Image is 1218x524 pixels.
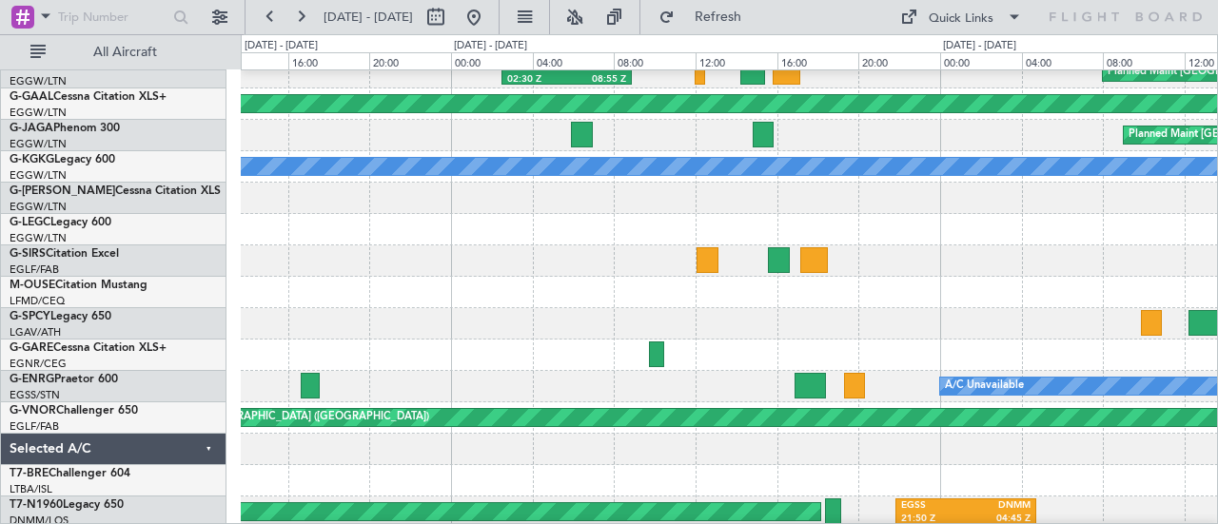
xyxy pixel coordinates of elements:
[10,185,115,197] span: G-[PERSON_NAME]
[614,52,696,69] div: 08:00
[10,280,55,291] span: M-OUSE
[49,46,201,59] span: All Aircraft
[21,37,206,68] button: All Aircraft
[129,403,429,432] div: Planned Maint [GEOGRAPHIC_DATA] ([GEOGRAPHIC_DATA])
[10,154,54,165] span: G-KGKG
[696,52,777,69] div: 12:00
[945,372,1024,400] div: A/C Unavailable
[10,499,63,511] span: T7-N1960
[288,52,370,69] div: 16:00
[10,374,54,385] span: G-ENRG
[10,342,167,354] a: G-GARECessna Citation XLS+
[206,52,288,69] div: 12:00
[451,52,533,69] div: 00:00
[10,168,67,183] a: EGGW/LTN
[10,482,52,496] a: LTBA/ISL
[10,91,53,103] span: G-GAAL
[10,185,221,197] a: G-[PERSON_NAME]Cessna Citation XLS
[10,499,124,511] a: T7-N1960Legacy 650
[943,38,1016,54] div: [DATE] - [DATE]
[10,468,49,479] span: T7-BRE
[966,499,1031,513] div: DNMM
[10,294,65,308] a: LFMD/CEQ
[10,357,67,371] a: EGNR/CEG
[940,52,1022,69] div: 00:00
[650,2,764,32] button: Refresh
[58,3,167,31] input: Trip Number
[929,10,993,29] div: Quick Links
[507,73,567,87] div: 02:30 Z
[10,231,67,245] a: EGGW/LTN
[891,2,1031,32] button: Quick Links
[10,217,111,228] a: G-LEGCLegacy 600
[10,388,60,402] a: EGSS/STN
[10,374,118,385] a: G-ENRGPraetor 600
[10,405,138,417] a: G-VNORChallenger 650
[245,38,318,54] div: [DATE] - [DATE]
[10,106,67,120] a: EGGW/LTN
[533,52,615,69] div: 04:00
[10,154,115,165] a: G-KGKGLegacy 600
[324,9,413,26] span: [DATE] - [DATE]
[901,499,966,513] div: EGSS
[10,74,67,88] a: EGGW/LTN
[10,137,67,151] a: EGGW/LTN
[10,311,50,322] span: G-SPCY
[10,325,61,340] a: LGAV/ATH
[369,52,451,69] div: 20:00
[10,342,53,354] span: G-GARE
[858,52,940,69] div: 20:00
[777,52,859,69] div: 16:00
[566,73,626,87] div: 08:55 Z
[10,248,119,260] a: G-SIRSCitation Excel
[10,91,167,103] a: G-GAALCessna Citation XLS+
[10,200,67,214] a: EGGW/LTN
[1022,52,1104,69] div: 04:00
[10,280,147,291] a: M-OUSECitation Mustang
[678,10,758,24] span: Refresh
[10,248,46,260] span: G-SIRS
[10,311,111,322] a: G-SPCYLegacy 650
[10,468,130,479] a: T7-BREChallenger 604
[10,405,56,417] span: G-VNOR
[454,38,527,54] div: [DATE] - [DATE]
[10,123,53,134] span: G-JAGA
[10,262,59,277] a: EGLF/FAB
[10,123,120,134] a: G-JAGAPhenom 300
[10,419,59,434] a: EGLF/FAB
[10,217,50,228] span: G-LEGC
[1103,52,1185,69] div: 08:00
